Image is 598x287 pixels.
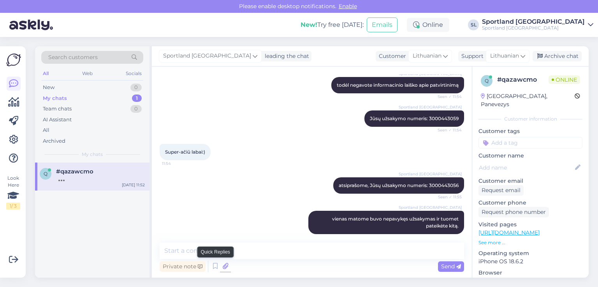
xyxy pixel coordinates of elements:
div: Private note [160,261,206,272]
span: Seen ✓ 11:54 [433,94,462,100]
div: Team chats [43,105,72,113]
span: Sportland [GEOGRAPHIC_DATA] [163,52,251,60]
div: Online [407,18,449,32]
a: [URL][DOMAIN_NAME] [478,229,540,236]
div: # qazawcmo [497,75,549,84]
div: AI Assistant [43,116,72,124]
div: Web [81,68,94,79]
span: Sportland [GEOGRAPHIC_DATA] [399,104,462,110]
div: SL [468,19,479,30]
span: Jūsų užsakymo numeris: 3000443059 [370,115,459,121]
div: [DATE] 11:52 [122,182,145,188]
p: Customer email [478,177,582,185]
div: 1 [132,94,142,102]
div: Socials [124,68,143,79]
input: Add a tag [478,137,582,149]
b: New! [301,21,317,28]
p: See more ... [478,239,582,246]
p: Browser [478,269,582,277]
div: Archive chat [533,51,582,61]
div: 0 [130,105,142,113]
img: Askly Logo [6,52,21,67]
span: q [485,78,489,84]
p: Customer phone [478,199,582,207]
span: My chats [82,151,103,158]
span: Seen ✓ 11:55 [433,234,462,240]
div: All [41,68,50,79]
div: Sportland [GEOGRAPHIC_DATA] [482,25,585,31]
div: Try free [DATE]: [301,20,364,30]
p: iPhone OS 18.6.2 [478,257,582,266]
small: Quick Replies [201,248,230,255]
p: Customer tags [478,127,582,135]
span: Sportland [GEOGRAPHIC_DATA] [399,171,462,177]
span: Lithuanian [413,52,441,60]
span: Online [549,75,580,84]
span: Enable [336,3,359,10]
p: Visited pages [478,220,582,229]
span: Super-ačiū labai:) [165,149,205,155]
input: Add name [479,163,573,172]
div: Support [458,52,484,60]
span: Search customers [48,53,98,61]
div: My chats [43,94,67,102]
div: 1 / 3 [6,203,20,210]
div: Request phone number [478,207,549,217]
div: [GEOGRAPHIC_DATA], Panevezys [481,92,575,108]
span: Sportland [GEOGRAPHIC_DATA] [399,205,462,210]
span: Seen ✓ 11:54 [433,127,462,133]
div: Customer information [478,115,582,122]
button: Emails [367,17,397,32]
div: Look Here [6,175,20,210]
div: 0 [130,84,142,91]
span: Seen ✓ 11:55 [433,194,462,200]
div: leading the chat [262,52,309,60]
p: Operating system [478,249,582,257]
span: Send [441,263,461,270]
span: q [44,171,47,177]
a: Sportland [GEOGRAPHIC_DATA]Sportland [GEOGRAPHIC_DATA] [482,19,593,31]
p: Customer name [478,152,582,160]
div: Request email [478,185,524,196]
div: Archived [43,137,65,145]
span: 11:54 [162,161,191,166]
span: #qazawcmo [56,168,93,175]
div: Sportland [GEOGRAPHIC_DATA] [482,19,585,25]
span: todėl negavote informacinio laiško apie patvirtinimą [337,82,459,88]
span: Lithuanian [490,52,519,60]
div: New [43,84,55,91]
p: Safari 18.6 [478,277,582,285]
span: atsiprašome, Jūsų užsakymo numeris: 3000443056 [339,182,459,188]
span: vienas matome buvo nepavykęs užsakymas ir tuomet pateikėte kitą. [332,216,460,229]
div: Customer [376,52,406,60]
div: All [43,126,49,134]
